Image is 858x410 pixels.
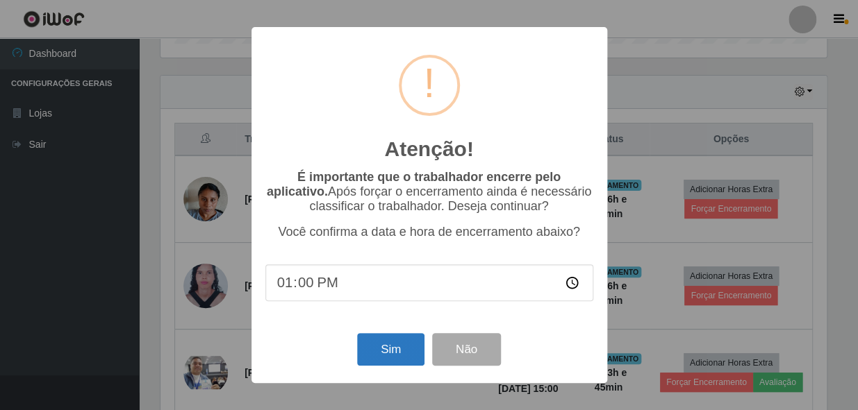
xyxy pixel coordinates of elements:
[432,333,501,366] button: Não
[267,170,561,198] b: É importante que o trabalhador encerre pelo aplicativo.
[265,170,593,214] p: Após forçar o encerramento ainda é necessário classificar o trabalhador. Deseja continuar?
[357,333,424,366] button: Sim
[265,225,593,239] p: Você confirma a data e hora de encerramento abaixo?
[384,137,473,162] h2: Atenção!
